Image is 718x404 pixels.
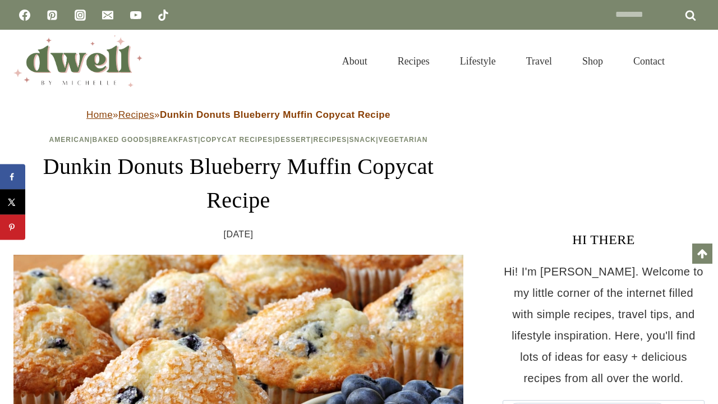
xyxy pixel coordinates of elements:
[503,229,705,250] h3: HI THERE
[503,261,705,389] p: Hi! I'm [PERSON_NAME]. Welcome to my little corner of the internet filled with simple recipes, tr...
[13,150,463,217] h1: Dunkin Donuts Blueberry Muffin Copycat Recipe
[567,42,618,81] a: Shop
[314,136,347,144] a: Recipes
[327,42,680,81] nav: Primary Navigation
[445,42,511,81] a: Lifestyle
[49,136,428,144] span: | | | | | | |
[13,35,142,87] img: DWELL by michelle
[49,136,90,144] a: American
[685,52,705,71] button: View Search Form
[692,244,712,264] a: Scroll to top
[96,4,119,26] a: Email
[383,42,445,81] a: Recipes
[125,4,147,26] a: YouTube
[200,136,273,144] a: Copycat Recipes
[349,136,376,144] a: Snack
[41,4,63,26] a: Pinterest
[379,136,428,144] a: Vegetarian
[86,109,113,120] a: Home
[327,42,383,81] a: About
[93,136,150,144] a: Baked Goods
[511,42,567,81] a: Travel
[275,136,311,144] a: Dessert
[152,136,198,144] a: Breakfast
[118,109,154,120] a: Recipes
[152,4,174,26] a: TikTok
[13,4,36,26] a: Facebook
[160,109,390,120] strong: Dunkin Donuts Blueberry Muffin Copycat Recipe
[618,42,680,81] a: Contact
[86,109,390,120] span: » »
[69,4,91,26] a: Instagram
[224,226,254,243] time: [DATE]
